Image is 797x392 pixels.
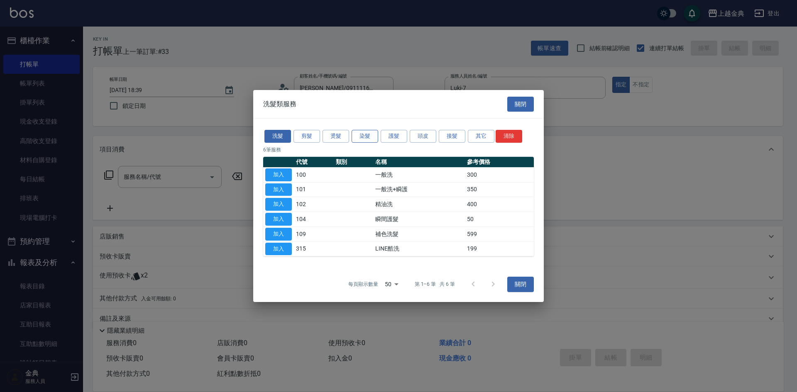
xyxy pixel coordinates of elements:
span: 洗髮類服務 [263,100,296,108]
button: 頭皮 [410,130,436,143]
button: 加入 [265,168,292,181]
button: 燙髮 [323,130,349,143]
td: 一般洗 [373,167,465,182]
div: 50 [381,273,401,295]
p: 6 筆服務 [263,146,534,153]
td: 102 [294,197,334,212]
button: 其它 [468,130,494,143]
button: 染髮 [352,130,378,143]
td: 瞬間護髮 [373,212,465,227]
button: 護髮 [381,130,407,143]
td: 精油洗 [373,197,465,212]
td: 315 [294,241,334,256]
button: 加入 [265,183,292,196]
button: 關閉 [507,97,534,112]
td: 599 [465,226,534,241]
td: 一般洗+瞬護 [373,182,465,197]
button: 清除 [496,130,522,143]
td: 350 [465,182,534,197]
th: 代號 [294,157,334,168]
button: 接髮 [439,130,465,143]
button: 關閉 [507,277,534,292]
p: 第 1–6 筆 共 6 筆 [415,280,455,288]
td: 400 [465,197,534,212]
th: 類別 [334,157,374,168]
td: LINE酷洗 [373,241,465,256]
button: 加入 [265,213,292,226]
button: 剪髮 [293,130,320,143]
button: 加入 [265,198,292,211]
td: 104 [294,212,334,227]
td: 199 [465,241,534,256]
td: 50 [465,212,534,227]
button: 加入 [265,228,292,241]
p: 每頁顯示數量 [348,280,378,288]
td: 109 [294,226,334,241]
td: 100 [294,167,334,182]
td: 101 [294,182,334,197]
th: 參考價格 [465,157,534,168]
button: 洗髮 [264,130,291,143]
td: 補色洗髮 [373,226,465,241]
th: 名稱 [373,157,465,168]
td: 300 [465,167,534,182]
button: 加入 [265,243,292,256]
